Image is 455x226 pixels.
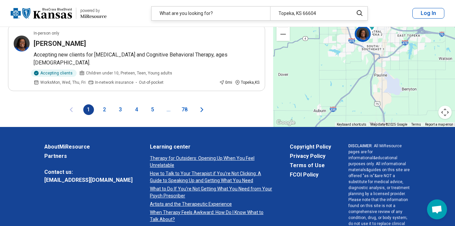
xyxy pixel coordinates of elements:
[44,168,133,176] span: Contact us:
[275,118,297,127] a: Open this area in Google Maps (opens a new window)
[290,171,331,179] a: FCOI Policy
[44,176,133,184] a: [EMAIL_ADDRESS][DOMAIN_NAME]
[34,51,259,67] p: Accepting new clients for [MEDICAL_DATA] and Cognitive Behavioral Therapy, ages [DEMOGRAPHIC_DATA].
[99,104,110,115] button: 2
[152,7,270,20] div: What are you looking for?
[412,8,444,19] button: Log In
[95,79,134,85] span: In-network insurance
[275,118,297,127] img: Google
[31,69,77,77] div: Accepting clients
[34,39,86,48] h3: [PERSON_NAME]
[150,155,272,169] a: Therapy for Outsiders: Opening Up When You Feel Unrelatable
[337,122,366,127] button: Keyboard shortcuts
[219,79,232,85] div: 0 mi
[139,79,164,85] span: Out-of-pocket
[150,143,272,151] a: Learning center
[11,5,107,21] a: Blue Cross Blue Shield Kansaspowered by
[44,143,133,151] a: AboutMiResource
[290,152,331,160] a: Privacy Policy
[348,144,372,148] span: DISCLAIMER
[150,201,272,208] a: Artists and the Therapeutic Experience
[86,70,172,76] span: Children under 10, Preteen, Teen, Young adults
[44,152,133,160] a: Partners
[290,162,331,169] a: Terms of Use
[427,199,447,219] div: Open chat
[163,104,174,115] span: ...
[150,170,272,184] a: How to Talk to Your Therapist if You’re Not Clicking: A Guide to Speaking Up and Getting What You...
[370,123,407,126] span: Map data ©2025 Google
[115,104,126,115] button: 3
[270,7,349,20] div: Topeka, KS 66604
[235,79,259,85] div: Topeka , KS
[11,5,72,21] img: Blue Cross Blue Shield Kansas
[179,104,190,115] button: 78
[80,8,107,14] div: powered by
[34,30,59,36] p: In-person only
[147,104,158,115] button: 5
[40,79,86,85] span: Works Mon, Wed, Thu, Fri
[67,104,75,115] button: Previous page
[438,106,452,119] button: Map camera controls
[150,185,272,199] a: What to Do If You’re Not Getting What You Need from Your Psych Prescriber
[411,123,421,126] a: Terms (opens in new tab)
[131,104,142,115] button: 4
[83,104,94,115] button: 1
[276,28,290,41] button: Zoom out
[198,104,206,115] button: Next page
[150,209,272,223] a: When Therapy Feels Awkward: How Do I Know What to Talk About?
[290,143,331,151] a: Copyright Policy
[425,123,453,126] a: Report a map error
